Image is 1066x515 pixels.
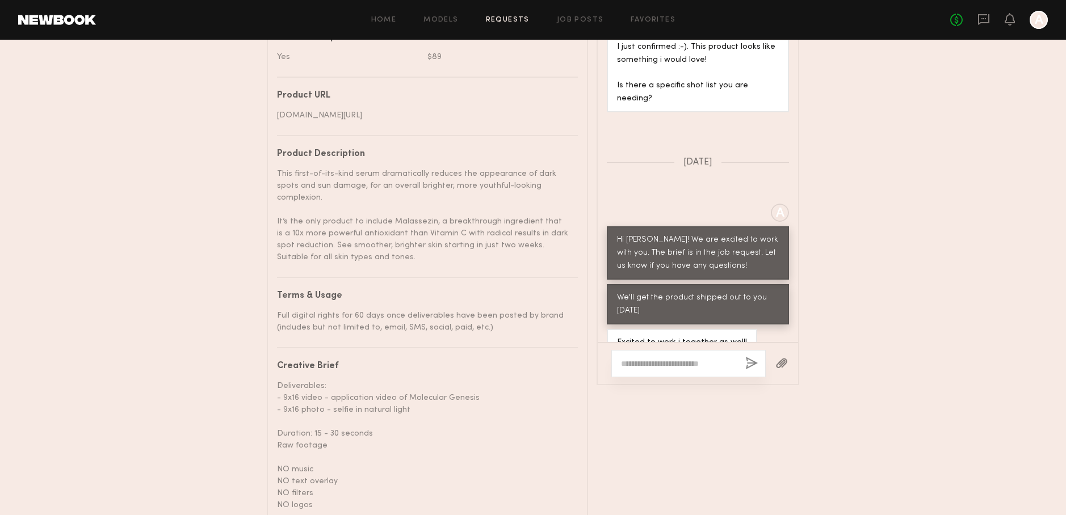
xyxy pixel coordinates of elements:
div: Excited to work i together as well! [617,336,747,349]
a: Job Posts [557,16,604,24]
span: [DATE] [683,158,712,167]
div: $89 [427,51,569,63]
a: Requests [486,16,530,24]
a: Models [423,16,458,24]
div: Full digital rights for 60 days once deliverables have been posted by brand (includes but not lim... [277,310,569,334]
div: Hi [PERSON_NAME]! We are excited to work with you. The brief is in the job request. Let us know i... [617,234,779,273]
div: I just confirmed :-). This product looks like something i would love! Is there a specific shot li... [617,41,779,106]
div: Product Description [277,150,569,159]
div: Yes [277,51,419,63]
div: [DOMAIN_NAME][URL] [277,109,569,121]
div: We'll get the product shipped out to you [DATE] [617,292,779,318]
div: Creative Brief [277,362,569,371]
div: This first-of-its-kind serum dramatically reduces the appearance of dark spots and sun damage, fo... [277,168,569,263]
div: Terms & Usage [277,292,569,301]
a: Favorites [631,16,675,24]
a: A [1030,11,1048,29]
a: Home [371,16,397,24]
div: Product URL [277,91,569,100]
